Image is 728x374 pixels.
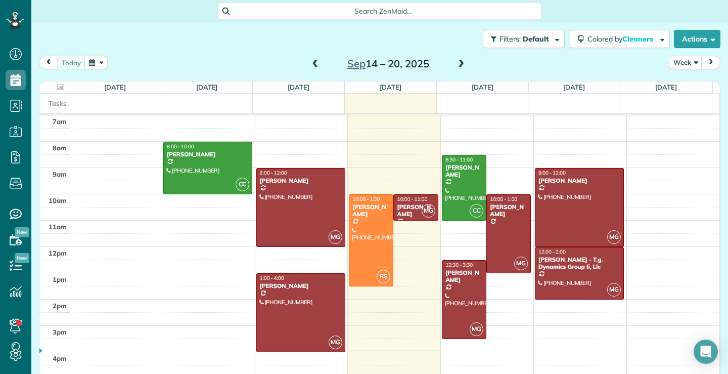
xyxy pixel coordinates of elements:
span: 8am [53,144,67,152]
a: [DATE] [104,83,126,91]
span: MG [329,336,342,349]
div: Open Intercom Messenger [694,340,718,364]
span: RS [377,270,390,283]
span: Sep [347,57,366,70]
div: [PERSON_NAME] [538,177,621,184]
span: Cleaners [622,34,655,44]
span: 12pm [49,249,67,257]
span: MG [329,230,342,244]
a: [DATE] [196,83,218,91]
span: MG [422,204,435,218]
span: 11am [49,223,67,231]
span: New [15,253,29,263]
span: 10am [49,196,67,204]
span: 10:00 - 11:00 [397,196,427,202]
button: Actions [674,30,720,48]
a: [DATE] [380,83,401,91]
span: 12:00 - 2:00 [538,248,566,255]
div: [PERSON_NAME] [396,203,435,218]
span: 8:30 - 11:00 [445,156,473,163]
span: 8:00 - 10:00 [167,143,194,150]
button: Colored byCleaners [570,30,670,48]
a: [DATE] [472,83,493,91]
span: Default [523,34,550,44]
span: MG [607,283,621,297]
div: [PERSON_NAME] [445,269,483,284]
span: 1pm [53,275,67,283]
span: 9:00 - 12:00 [260,170,287,176]
div: [PERSON_NAME] - T.g. Dynamics Group Ii, Llc [538,256,621,271]
a: Filters: Default [478,30,565,48]
div: [PERSON_NAME] [489,203,528,218]
span: MG [470,322,483,336]
span: 12:30 - 3:30 [445,262,473,268]
span: 4pm [53,354,67,362]
button: Filters: Default [483,30,565,48]
button: Week [669,56,702,69]
span: 9am [53,170,67,178]
span: CC [236,178,249,191]
span: 10:00 - 1:30 [352,196,380,202]
span: Colored by [587,34,657,44]
button: today [57,56,85,69]
span: MG [514,257,528,270]
span: 7am [53,117,67,126]
span: CC [470,204,483,218]
span: New [15,227,29,237]
span: 2pm [53,302,67,310]
div: [PERSON_NAME] [352,203,390,218]
div: [PERSON_NAME] [445,164,483,179]
div: [PERSON_NAME] [259,282,342,289]
button: next [701,56,720,69]
span: 10:00 - 1:00 [490,196,517,202]
span: 9:00 - 12:00 [538,170,566,176]
span: MG [607,230,621,244]
div: [PERSON_NAME] [166,151,249,158]
a: [DATE] [655,83,677,91]
a: [DATE] [288,83,309,91]
button: prev [39,56,58,69]
a: [DATE] [563,83,585,91]
div: [PERSON_NAME] [259,177,342,184]
h2: 14 – 20, 2025 [325,58,451,69]
span: 3pm [53,328,67,336]
span: Tasks [49,99,67,107]
span: 1:00 - 4:00 [260,275,284,281]
span: Filters: [499,34,521,44]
